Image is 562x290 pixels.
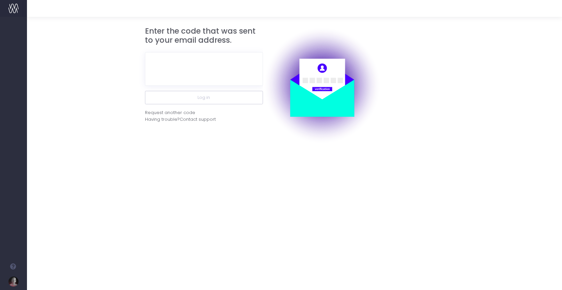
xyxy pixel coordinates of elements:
[263,27,381,144] img: auth.png
[145,109,195,116] div: Request another code
[180,116,216,123] span: Contact support
[8,277,19,287] img: images/default_profile_image.png
[145,116,263,123] div: Having trouble?
[145,91,263,104] button: Log in
[145,27,263,45] h3: Enter the code that was sent to your email address.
